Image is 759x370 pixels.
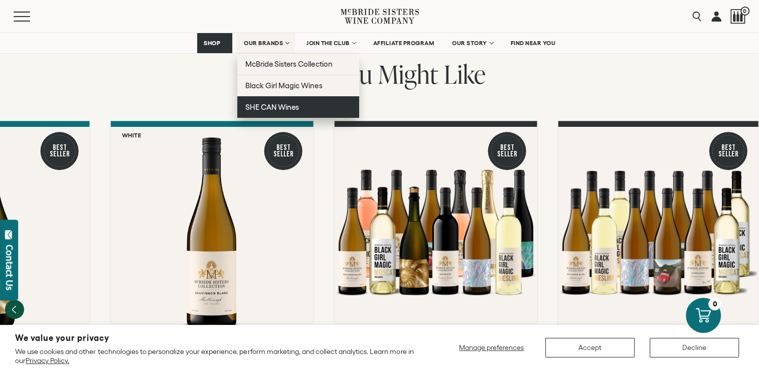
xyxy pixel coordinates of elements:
[15,347,416,365] p: We use cookies and other technologies to personalize your experience, perform marketing, and coll...
[237,33,295,53] a: OUR BRANDS
[445,33,499,53] a: OUR STORY
[245,103,299,111] span: SHE CAN Wines
[453,338,530,357] button: Manage preferences
[373,40,434,47] span: AFFILIATE PROGRAM
[452,40,487,47] span: OUR STORY
[244,40,283,47] span: OUR BRANDS
[5,300,24,319] button: Previous
[197,33,232,53] a: SHOP
[237,53,359,75] a: McBride Sisters Collection
[545,338,635,357] button: Accept
[237,75,359,96] a: Black Girl Magic Wines
[15,334,416,342] h2: We value your privacy
[708,298,721,310] div: 0
[504,33,562,53] a: FIND NEAR YOU
[204,40,221,47] span: SHOP
[5,245,15,290] div: Contact Us
[367,33,441,53] a: AFFILIATE PROGRAM
[307,40,350,47] span: JOIN THE CLUB
[237,96,359,118] a: SHE CAN Wines
[740,7,749,16] span: 0
[443,57,486,91] span: Like
[459,343,524,351] span: Manage preferences
[300,33,362,53] a: JOIN THE CLUB
[14,12,50,22] button: Mobile Menu Trigger
[245,81,322,90] span: Black Girl Magic Wines
[245,60,333,68] span: McBride Sisters Collection
[26,356,69,364] a: Privacy Policy.
[511,40,556,47] span: FIND NEAR YOU
[378,57,438,91] span: Might
[650,338,739,357] button: Decline
[122,132,141,138] h6: White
